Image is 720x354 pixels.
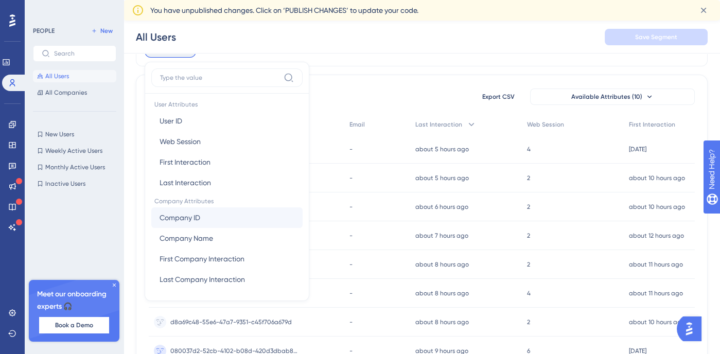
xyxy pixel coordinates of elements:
button: First Company Interaction [151,249,303,269]
span: - [349,232,353,240]
span: - [349,260,353,269]
span: First Interaction [160,156,210,168]
span: 2 [527,174,530,182]
span: Company Name [160,232,213,244]
span: Book a Demo [55,321,93,329]
button: First Interaction [151,152,303,172]
span: Available Attributes (10) [571,93,642,101]
span: Inactive Users [45,180,85,188]
time: about 10 hours ago [629,318,685,326]
time: about 11 hours ago [629,290,683,297]
span: Company Attributes [151,193,303,207]
button: Last Interaction [151,172,303,193]
span: - [349,174,353,182]
span: Monthly Active Users [45,163,105,171]
span: 4 [527,289,531,297]
time: about 10 hours ago [629,203,685,210]
span: 4 [527,145,531,153]
button: New Users [33,128,116,140]
span: User Attributes [151,96,303,111]
span: - [349,318,353,326]
span: You have unpublished changes. Click on ‘PUBLISH CHANGES’ to update your code. [150,4,418,16]
button: Weekly Active Users [33,145,116,157]
span: Weekly Active Users [45,147,102,155]
button: Monthly Active Users [33,161,116,173]
span: - [349,203,353,211]
span: 2 [527,203,530,211]
time: about 11 hours ago [629,261,683,268]
span: New Users [45,130,74,138]
button: Company Name [151,228,303,249]
span: 2 [527,260,530,269]
span: Web Session [527,120,564,129]
div: PEOPLE [33,27,55,35]
span: Meet our onboarding experts 🎧 [37,288,111,313]
span: - [349,289,353,297]
time: about 6 hours ago [415,203,468,210]
iframe: UserGuiding AI Assistant Launcher [677,313,708,344]
span: Last Interaction [415,120,462,129]
span: All Users [45,72,69,80]
button: Available Attributes (10) [530,88,695,105]
button: Book a Demo [39,317,109,333]
time: about 7 hours ago [415,232,468,239]
span: - [349,145,353,153]
time: about 5 hours ago [415,146,469,153]
span: First Interaction [629,120,675,129]
span: First Company Interaction [160,253,244,265]
span: 2 [527,232,530,240]
button: All Users [33,70,116,82]
button: Save Segment [605,29,708,45]
button: Last Company Interaction [151,269,303,290]
span: Last Company Interaction [160,273,245,286]
span: All Companies [45,88,87,97]
span: d8a69c48-55e6-47a7-9351-c45f706a679d [170,318,292,326]
time: about 12 hours ago [629,232,684,239]
span: New [100,27,113,35]
span: Email [349,120,365,129]
time: about 5 hours ago [415,174,469,182]
span: Web Session [160,135,201,148]
time: about 8 hours ago [415,261,469,268]
time: about 8 hours ago [415,318,469,326]
input: Search [54,50,108,57]
div: All Users [136,30,176,44]
button: All Companies [33,86,116,99]
span: 2 [527,318,530,326]
span: Export CSV [482,93,515,101]
span: User ID [160,115,182,127]
span: Save Segment [635,33,677,41]
input: Type the value [160,74,279,82]
span: Last Interaction [160,176,211,189]
span: Need Help? [24,3,64,15]
button: New [87,25,116,37]
button: Company ID [151,207,303,228]
button: Export CSV [472,88,524,105]
time: about 10 hours ago [629,174,685,182]
span: Company ID [160,211,200,224]
button: Web Session [151,131,303,152]
time: about 8 hours ago [415,290,469,297]
time: [DATE] [629,146,646,153]
button: User ID [151,111,303,131]
button: Inactive Users [33,178,116,190]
